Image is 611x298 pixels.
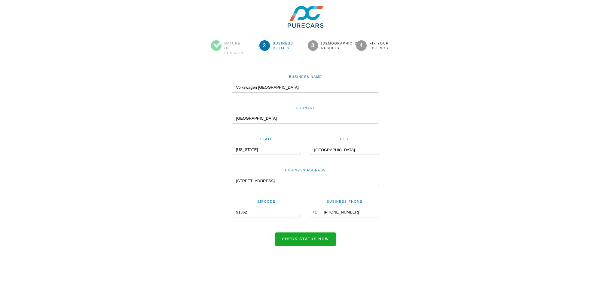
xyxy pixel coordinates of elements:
[221,41,247,55] span: Nature of Business
[312,210,317,220] span: +1
[318,41,344,51] span: [DEMOGRAPHIC_DATA] Results
[327,199,362,204] label: Business Phone
[340,137,349,142] label: City
[356,40,367,51] span: 4
[289,75,322,79] label: Business Name
[285,168,326,173] label: Business Address
[277,6,334,28] img: GsEXJj1dRr2yxwfCSclf.png
[259,40,270,51] span: 2
[260,137,273,142] label: State
[258,199,275,204] label: Zipcode
[367,41,392,51] span: Fix your Listings
[296,106,315,111] label: Country
[275,232,336,246] button: Check status now
[308,40,318,51] span: 3
[270,41,295,51] span: Business Details
[232,176,379,186] input: Building, Street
